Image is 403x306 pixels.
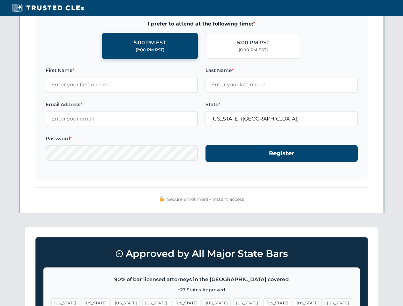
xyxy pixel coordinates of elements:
[46,101,198,108] label: Email Address
[239,47,268,53] div: (8:00 PM EST)
[134,39,166,47] div: 5:00 PM EST
[51,275,352,284] p: 90% of bar licensed attorneys in the [GEOGRAPHIC_DATA] covered
[51,286,352,293] p: +27 States Approved
[136,47,164,53] div: (2:00 PM PST)
[205,77,358,93] input: Enter your last name
[46,20,358,28] span: I prefer to attend at the following time:
[159,196,164,201] img: 🔒
[237,39,270,47] div: 5:00 PM PST
[10,3,86,13] img: Trusted CLEs
[46,77,198,93] input: Enter your first name
[167,196,244,203] span: Secure enrollment • Instant access
[43,245,360,262] h3: Approved by All Major State Bars
[46,67,198,74] label: First Name
[205,67,358,74] label: Last Name
[205,145,358,162] button: Register
[205,111,358,127] input: Florida (FL)
[46,135,198,142] label: Password
[205,101,358,108] label: State
[46,111,198,127] input: Enter your email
